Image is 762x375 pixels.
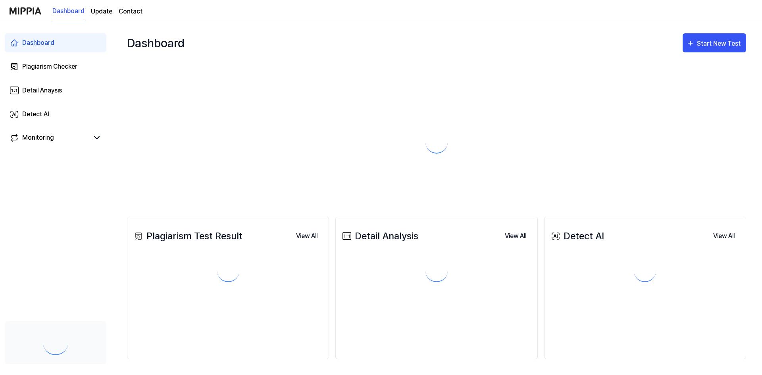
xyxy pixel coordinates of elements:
a: Detect AI [5,105,106,124]
div: Start New Test [697,38,742,49]
a: Detail Anaysis [5,81,106,100]
div: Detail Anaysis [22,86,62,95]
div: Detect AI [22,110,49,119]
a: Plagiarism Checker [5,57,106,76]
a: Dashboard [5,33,106,52]
button: View All [498,228,533,244]
a: Contact [119,7,142,16]
a: Dashboard [52,0,85,22]
a: Monitoring [10,133,89,142]
div: Monitoring [22,133,54,142]
div: Plagiarism Test Result [132,229,242,243]
div: Dashboard [22,38,54,48]
div: Plagiarism Checker [22,62,77,71]
a: Update [91,7,112,16]
button: View All [707,228,741,244]
div: Dashboard [127,30,185,56]
button: Start New Test [683,33,746,52]
button: View All [290,228,324,244]
div: Detail Analysis [341,229,418,243]
div: Detect AI [549,229,604,243]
